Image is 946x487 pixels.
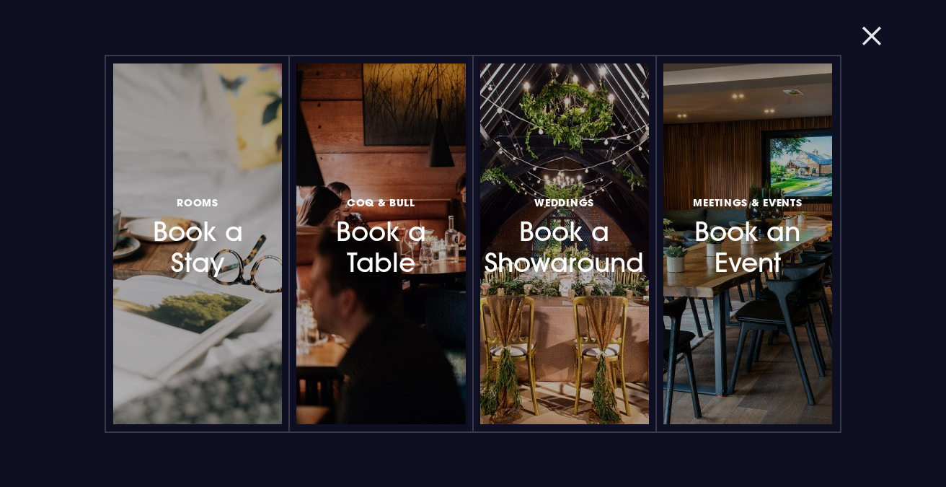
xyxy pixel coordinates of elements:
span: Weddings [534,196,594,209]
span: Coq & Bull [347,196,415,209]
h3: Book a Table [327,193,436,279]
h3: Book a Showaround [510,193,619,279]
a: Coq & BullBook a Table [296,63,465,424]
a: Meetings & EventsBook an Event [663,63,832,424]
span: Meetings & Events [693,196,802,209]
a: WeddingsBook a Showaround [480,63,649,424]
h3: Book an Event [693,193,802,279]
span: Rooms [177,196,218,209]
h3: Book a Stay [143,193,252,279]
a: RoomsBook a Stay [113,63,282,424]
